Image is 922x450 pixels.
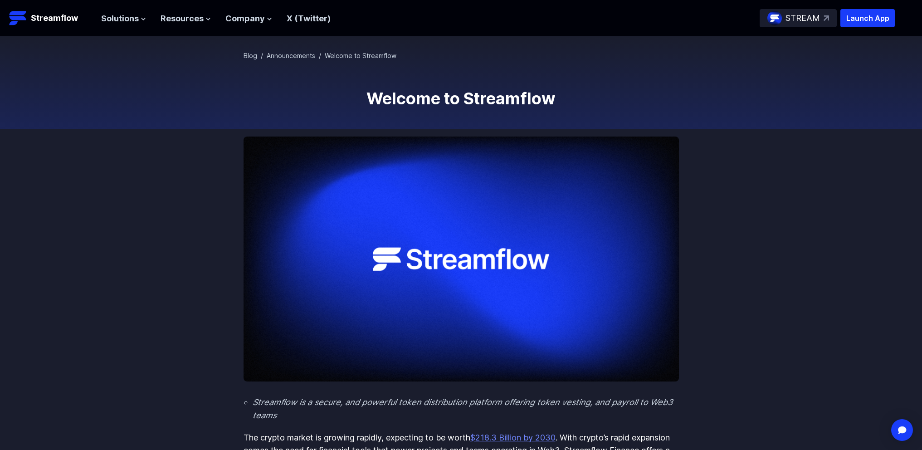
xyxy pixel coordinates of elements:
img: Welcome to Streamflow [244,137,679,382]
a: $218.3 Billion by 2030 [470,433,556,442]
a: Announcements [267,52,315,59]
button: Company [225,12,272,25]
img: top-right-arrow.svg [824,15,829,21]
a: X (Twitter) [287,14,331,23]
h1: Welcome to Streamflow [244,89,679,108]
div: Open Intercom Messenger [891,419,913,441]
span: Company [225,12,265,25]
em: Streamflow is a secure, and powerful token distribution platform offering token vesting, and payr... [253,397,673,420]
span: Solutions [101,12,139,25]
img: Streamflow Logo [9,9,27,27]
img: streamflow-logo-circle.png [767,11,782,25]
button: Launch App [840,9,895,27]
button: Resources [161,12,211,25]
span: Resources [161,12,204,25]
a: Streamflow [9,9,92,27]
button: Solutions [101,12,146,25]
a: Blog [244,52,257,59]
p: Streamflow [31,12,78,24]
span: / [261,52,263,59]
span: / [319,52,321,59]
a: STREAM [760,9,837,27]
p: STREAM [785,12,820,25]
span: Welcome to Streamflow [325,52,396,59]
